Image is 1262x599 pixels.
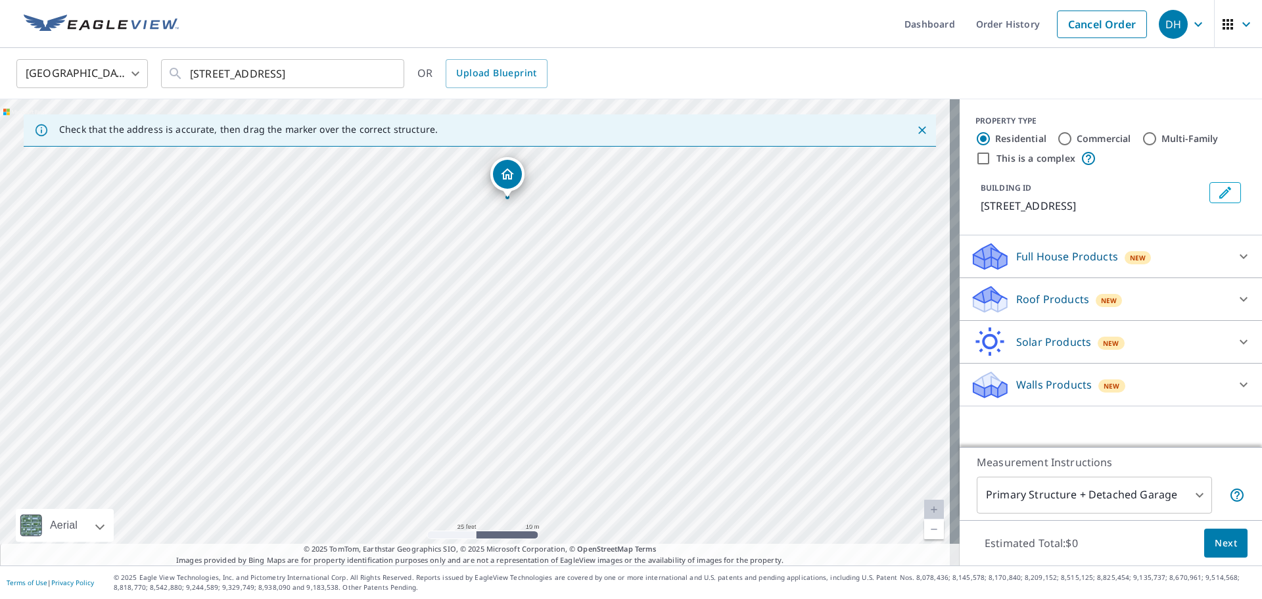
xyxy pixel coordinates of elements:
span: Your report will include the primary structure and a detached garage if one exists. [1229,487,1245,503]
p: Check that the address is accurate, then drag the marker over the correct structure. [59,124,438,135]
a: Cancel Order [1057,11,1147,38]
button: Next [1204,529,1248,558]
p: Measurement Instructions [977,454,1245,470]
label: Commercial [1077,132,1131,145]
img: EV Logo [24,14,179,34]
p: | [7,579,94,587]
a: Terms [635,544,657,554]
div: Dropped pin, building 1, Residential property, 465 Nicollet Mall Minneapolis, MN 55401 [490,157,525,198]
div: DH [1159,10,1188,39]
span: Next [1215,535,1237,552]
div: Aerial [16,509,114,542]
a: Current Level 20, Zoom Out [924,519,944,539]
p: Estimated Total: $0 [974,529,1088,558]
div: Walls ProductsNew [970,369,1251,400]
div: OR [417,59,548,88]
button: Edit building 1 [1209,182,1241,203]
div: Solar ProductsNew [970,326,1251,358]
button: Close [914,122,931,139]
p: © 2025 Eagle View Technologies, Inc. and Pictometry International Corp. All Rights Reserved. Repo... [114,573,1255,592]
p: [STREET_ADDRESS] [981,198,1204,214]
p: Solar Products [1016,334,1091,350]
label: This is a complex [996,152,1075,165]
a: Terms of Use [7,578,47,587]
span: Upload Blueprint [456,65,536,82]
div: Roof ProductsNew [970,283,1251,315]
label: Residential [995,132,1046,145]
p: Walls Products [1016,377,1092,393]
div: Primary Structure + Detached Garage [977,477,1212,514]
div: PROPERTY TYPE [975,115,1246,127]
span: New [1103,338,1119,348]
a: OpenStreetMap [577,544,632,554]
label: Multi-Family [1161,132,1219,145]
a: Current Level 20, Zoom In Disabled [924,500,944,519]
input: Search by address or latitude-longitude [190,55,377,92]
a: Upload Blueprint [446,59,547,88]
div: Full House ProductsNew [970,241,1251,272]
a: Privacy Policy [51,578,94,587]
div: Aerial [46,509,82,542]
div: [GEOGRAPHIC_DATA] [16,55,148,92]
p: Full House Products [1016,249,1118,264]
span: © 2025 TomTom, Earthstar Geographics SIO, © 2025 Microsoft Corporation, © [304,544,657,555]
p: Roof Products [1016,291,1089,307]
p: BUILDING ID [981,182,1031,193]
span: New [1130,252,1146,263]
span: New [1101,295,1117,306]
span: New [1104,381,1120,391]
